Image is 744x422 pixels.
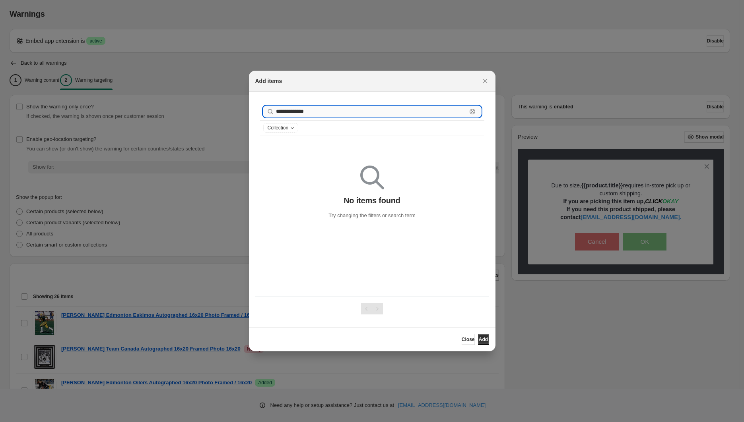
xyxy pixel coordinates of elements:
[268,125,289,131] span: Collection
[468,108,476,116] button: Clear
[479,336,488,343] span: Add
[480,75,491,87] button: Close
[328,212,415,220] p: Try changing the filters or search term
[462,336,475,343] span: Close
[361,303,383,314] nav: Pagination
[344,196,400,205] p: No items found
[255,77,282,85] h2: Add items
[360,166,384,189] img: Empty search results
[264,123,298,132] button: Collection
[478,334,489,345] button: Add
[462,334,475,345] button: Close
